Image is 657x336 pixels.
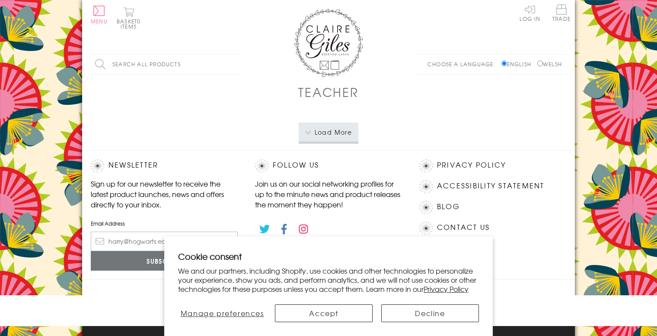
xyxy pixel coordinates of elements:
[181,308,264,318] span: Manage preferences
[255,178,402,210] p: Join us on our social networking profiles for up to the minute news and product releases the mome...
[381,304,479,322] button: Decline
[121,17,140,30] span: 0 items
[91,159,238,172] h2: Newsletter
[178,266,479,293] p: We and our partners, including Shopify, use cookies and other technologies to personalize your ex...
[91,6,108,24] button: Menu
[91,17,108,25] span: Menu
[437,180,545,192] a: Accessibility Statement
[437,201,460,213] a: Blog
[178,250,479,262] h2: Cookie consent
[520,4,540,21] a: Log In
[178,304,266,322] button: Manage preferences
[552,4,571,21] span: Trade
[91,55,242,74] input: Search all products
[91,232,238,251] input: harry@hogwarts.edu
[91,178,238,210] p: Sign up for our newsletter to receive the latest product launches, news and offers directly to yo...
[117,7,140,29] button: Basket0 items
[552,4,571,23] a: Trade
[537,60,562,68] label: Welsh
[294,9,363,77] img: Claire Giles Greetings Cards
[501,60,536,68] label: English
[233,55,242,74] input: Search
[91,251,238,271] input: Subscribe
[298,83,358,101] h1: Teacher
[501,61,507,66] input: English
[299,123,359,142] button: Load More
[437,222,490,233] a: Contact Us
[424,284,469,294] a: Privacy Policy
[91,220,238,227] label: Email Address
[275,304,373,322] button: Accept
[537,61,543,66] input: Welsh
[255,159,402,172] h2: Follow Us
[427,60,500,68] p: Choose a language:
[437,159,506,171] a: Privacy Policy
